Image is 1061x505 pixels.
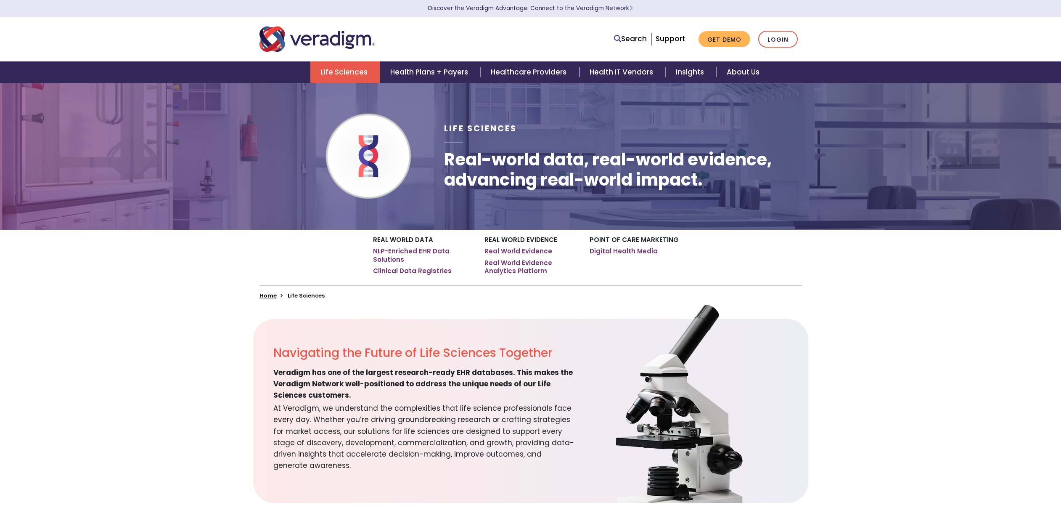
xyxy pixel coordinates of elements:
[373,267,452,275] a: Clinical Data Registries
[484,259,577,275] a: Real World Evidence Analytics Platform
[373,247,472,263] a: NLP-Enriched EHR Data Solutions
[310,61,380,83] a: Life Sciences
[428,4,633,12] a: Discover the Veradigm Advantage: Connect to the Veradigm NetworkLearn More
[484,247,552,255] a: Real World Evidence
[380,61,481,83] a: Health Plans + Payers
[666,61,717,83] a: Insights
[444,123,517,134] span: Life Sciences
[259,25,375,53] img: Veradigm logo
[614,33,647,45] a: Search
[699,31,750,48] a: Get Demo
[717,61,770,83] a: About Us
[444,149,802,190] h1: Real-world data, real-world evidence, advancing real-world impact.
[562,302,772,503] img: solution-life-sciences-future.png
[259,292,277,300] a: Home
[590,247,658,255] a: Digital Health Media
[273,367,577,401] span: Veradigm has one of the largest research-ready EHR databases. This makes the Veradigm Network wel...
[481,61,579,83] a: Healthcare Providers
[273,346,577,360] h2: Navigating the Future of Life Sciences Together
[273,401,577,471] span: At Veradigm, we understand the complexities that life science professionals face every day. Wheth...
[656,34,685,44] a: Support
[758,31,798,48] a: Login
[579,61,666,83] a: Health IT Vendors
[629,4,633,12] span: Learn More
